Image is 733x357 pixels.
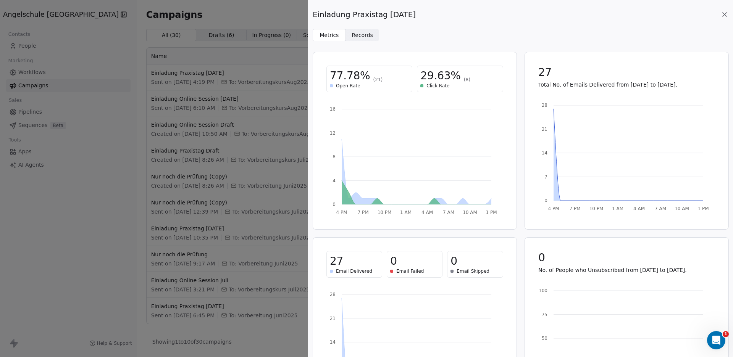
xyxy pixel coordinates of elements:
[333,178,336,183] tspan: 4
[352,31,373,39] span: Records
[333,154,336,159] tspan: 8
[330,69,370,83] span: 77.78%
[330,254,343,268] span: 27
[486,210,497,215] tspan: 1 PM
[539,288,547,293] tspan: 100
[541,336,547,341] tspan: 50
[654,206,666,211] tspan: 7 AM
[541,127,547,132] tspan: 21
[538,251,545,265] span: 0
[463,210,477,215] tspan: 10 AM
[330,292,336,297] tspan: 28
[457,268,489,274] span: Email Skipped
[390,254,397,268] span: 0
[330,106,336,112] tspan: 16
[330,130,336,136] tspan: 12
[443,210,454,215] tspan: 7 AM
[723,331,729,337] span: 1
[464,77,470,83] span: (8)
[336,83,360,89] span: Open Rate
[333,202,336,207] tspan: 0
[633,206,644,211] tspan: 4 AM
[697,206,709,211] tspan: 1 PM
[538,266,715,274] p: No. of People who Unsubscribed from [DATE] to [DATE].
[569,206,580,211] tspan: 7 PM
[373,77,383,83] span: (21)
[421,210,433,215] tspan: 4 AM
[396,268,424,274] span: Email Failed
[707,331,725,349] iframe: Intercom live chat
[357,210,368,215] tspan: 7 PM
[313,9,416,20] span: Einladung Praxistag [DATE]
[450,254,457,268] span: 0
[541,150,547,156] tspan: 14
[538,66,552,79] span: 27
[420,69,461,83] span: 29.63%
[426,83,449,89] span: Click Rate
[544,198,547,203] tspan: 0
[336,210,347,215] tspan: 4 PM
[400,210,412,215] tspan: 1 AM
[675,206,689,211] tspan: 10 AM
[541,103,547,108] tspan: 28
[612,206,623,211] tspan: 1 AM
[544,174,547,180] tspan: 7
[541,312,547,317] tspan: 75
[378,210,392,215] tspan: 10 PM
[538,81,715,88] p: Total No. of Emails Delivered from [DATE] to [DATE].
[336,268,372,274] span: Email Delivered
[548,206,559,211] tspan: 4 PM
[589,206,603,211] tspan: 10 PM
[330,316,336,321] tspan: 21
[330,339,336,345] tspan: 14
